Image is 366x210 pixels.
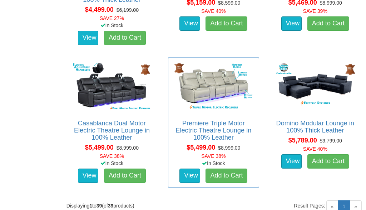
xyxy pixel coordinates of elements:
font: SAVE 39% [303,8,327,14]
a: Add to Cart [307,154,349,169]
del: $8,999.00 [218,145,240,151]
a: View [281,154,302,169]
a: Add to Cart [206,169,247,183]
a: View [179,16,200,31]
img: Casablanca Dual Motor Electric Theatre Lounge in 100% Leather [70,61,153,112]
strong: 1 [89,203,92,209]
span: $5,499.00 [85,144,114,151]
a: View [179,169,200,183]
span: $5,499.00 [187,144,215,151]
img: Domino Modular Lounge in 100% Thick Leather [274,61,357,112]
a: Add to Cart [104,31,146,45]
strong: 39 [108,203,114,209]
a: Domino Modular Lounge in 100% Thick Leather [276,120,354,134]
del: $9,799.00 [320,138,342,144]
span: Result Pages: [294,202,325,209]
div: In Stock [65,160,159,167]
a: Add to Cart [206,16,247,31]
font: SAVE 38% [201,153,226,159]
img: Premiere Triple Motor Electric Theatre Lounge in 100% Leather [172,61,255,112]
font: SAVE 38% [100,153,124,159]
del: $6,199.00 [117,7,139,13]
font: SAVE 40% [201,8,226,14]
div: In Stock [65,22,159,29]
a: Premiere Triple Motor Electric Theatre Lounge in 100% Leather [175,120,251,141]
span: $4,499.00 [85,6,114,13]
div: Displaying to (of products) [61,202,214,209]
span: $5,789.00 [288,137,317,144]
del: $8,999.00 [117,145,139,151]
strong: 39 [97,203,102,209]
a: View [78,169,99,183]
font: SAVE 27% [100,15,124,21]
div: In Stock [167,160,260,167]
a: View [281,16,302,31]
a: Add to Cart [104,169,146,183]
a: Add to Cart [307,16,349,31]
a: View [78,31,99,45]
font: SAVE 40% [303,146,327,152]
a: Casablanca Dual Motor Electric Theatre Lounge in 100% Leather [74,120,150,141]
